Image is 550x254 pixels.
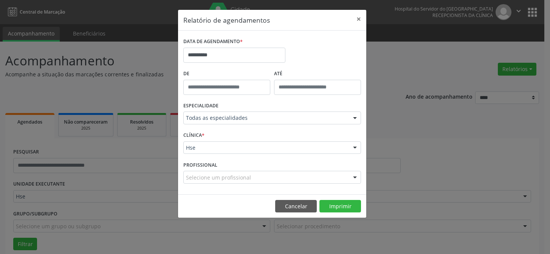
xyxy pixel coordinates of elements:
span: Selecione um profissional [186,173,251,181]
label: De [183,68,270,80]
button: Imprimir [319,200,361,213]
label: CLÍNICA [183,130,205,141]
span: Hse [186,144,345,152]
label: ESPECIALIDADE [183,100,218,112]
span: Todas as especialidades [186,114,345,122]
label: DATA DE AGENDAMENTO [183,36,243,48]
label: ATÉ [274,68,361,80]
button: Close [351,10,366,28]
button: Cancelar [275,200,317,213]
label: PROFISSIONAL [183,159,217,171]
h5: Relatório de agendamentos [183,15,270,25]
